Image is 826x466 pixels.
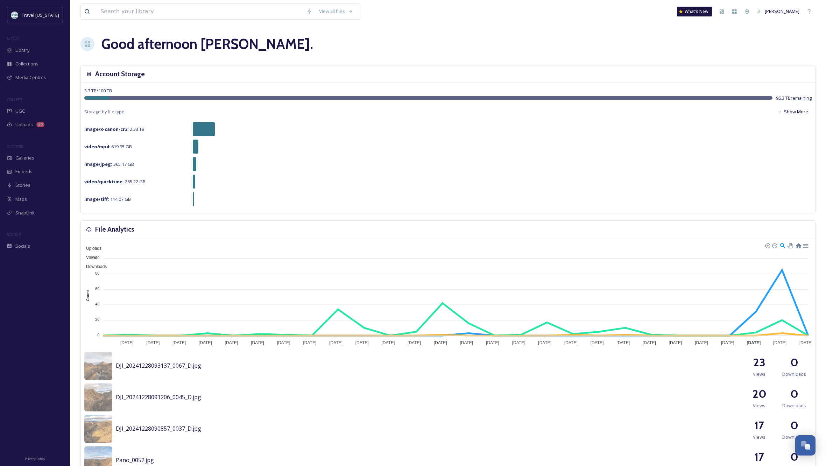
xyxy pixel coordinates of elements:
text: Count [86,290,90,301]
tspan: [DATE] [591,340,604,345]
tspan: [DATE] [199,340,212,345]
button: Open Chat [795,435,816,456]
strong: image/tiff : [84,196,109,202]
span: Storage by file type [84,108,125,115]
tspan: [DATE] [512,340,525,345]
h2: 0 [790,417,798,434]
span: 2.33 TB [84,126,144,132]
strong: image/x-canon-cr2 : [84,126,129,132]
tspan: [DATE] [120,340,134,345]
span: Media Centres [15,74,46,81]
span: Views [753,371,765,377]
span: Embeds [15,168,33,175]
tspan: 80 [95,271,99,275]
input: Search your library [97,4,303,19]
a: View all files [316,5,356,18]
span: 265.22 GB [84,178,146,185]
span: Downloads [782,434,806,440]
span: Library [15,47,29,54]
span: Socials [15,243,30,249]
span: Maps [15,196,27,203]
tspan: [DATE] [172,340,186,345]
div: Zoom Out [772,243,777,248]
span: 96.3 TB remaining [776,95,812,101]
span: Privacy Policy [25,457,45,461]
tspan: 60 [95,287,99,291]
tspan: [DATE] [799,340,813,345]
span: Uploads [15,121,33,128]
span: UGC [15,108,25,114]
strong: image/jpeg : [84,161,112,167]
h2: 17 [754,417,764,434]
tspan: [DATE] [408,340,421,345]
span: SOCIALS [7,232,21,237]
h3: File Analytics [95,224,134,234]
span: Uploads [81,246,101,251]
tspan: [DATE] [538,340,551,345]
span: DJI_20241228090857_0037_D.jpg [116,425,201,432]
tspan: [DATE] [251,340,264,345]
a: Privacy Policy [25,454,45,463]
tspan: [DATE] [434,340,447,345]
span: 114.07 GB [84,196,131,202]
span: 365.17 GB [84,161,134,167]
tspan: 20 [95,317,99,322]
tspan: 40 [95,302,99,306]
span: Downloads [782,402,806,409]
span: SnapLink [15,210,35,216]
a: [PERSON_NAME] [753,5,803,18]
div: Panning [788,243,792,247]
span: WIDGETS [7,144,23,149]
span: MEDIA [7,36,19,41]
span: COLLECT [7,97,22,102]
img: download.jpeg [11,12,18,19]
tspan: [DATE] [564,340,578,345]
tspan: [DATE] [460,340,473,345]
span: 3.7 TB / 100 TB [84,87,112,94]
span: Views [81,255,97,260]
tspan: [DATE] [147,340,160,345]
span: Travel [US_STATE] [22,12,59,18]
h3: Account Storage [95,69,145,79]
div: Zoom In [765,243,770,248]
div: Selection Zoom [779,242,785,248]
img: c2bf58ca-1724-4948-8db9-6fd60cec3444.jpg [84,415,112,443]
h2: 0 [790,449,798,465]
tspan: [DATE] [669,340,682,345]
div: Menu [802,242,808,248]
span: Pano_0052.jpg [116,456,154,464]
tspan: [DATE] [486,340,499,345]
img: 4607cff5-5ceb-40d3-bd25-89d379f79478.jpg [84,383,112,411]
tspan: 100 [93,255,99,260]
h1: Good afternoon [PERSON_NAME] . [101,34,313,55]
tspan: [DATE] [643,340,656,345]
tspan: [DATE] [695,340,708,345]
button: Show More [775,105,812,119]
span: Views [753,434,765,440]
a: What's New [677,7,712,16]
h2: 23 [753,354,765,371]
tspan: 0 [97,333,99,337]
tspan: [DATE] [747,340,761,345]
span: Downloads [782,371,806,377]
span: Views [753,402,765,409]
h2: 17 [754,449,764,465]
span: 619.95 GB [84,143,132,150]
tspan: [DATE] [225,340,238,345]
img: 5fb2b0d9-508f-4c83-a3ab-176607d80a0f.jpg [84,352,112,380]
tspan: [DATE] [381,340,395,345]
span: Galleries [15,155,34,161]
strong: video/mp4 : [84,143,110,150]
tspan: [DATE] [277,340,290,345]
tspan: [DATE] [303,340,316,345]
span: DJI_20241228093137_0067_D.jpg [116,362,201,369]
h2: 20 [752,386,767,402]
div: Reset Zoom [795,242,801,248]
span: Stories [15,182,30,189]
div: 50 [36,122,44,127]
tspan: [DATE] [329,340,343,345]
span: Collections [15,61,38,67]
strong: video/quicktime : [84,178,124,185]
